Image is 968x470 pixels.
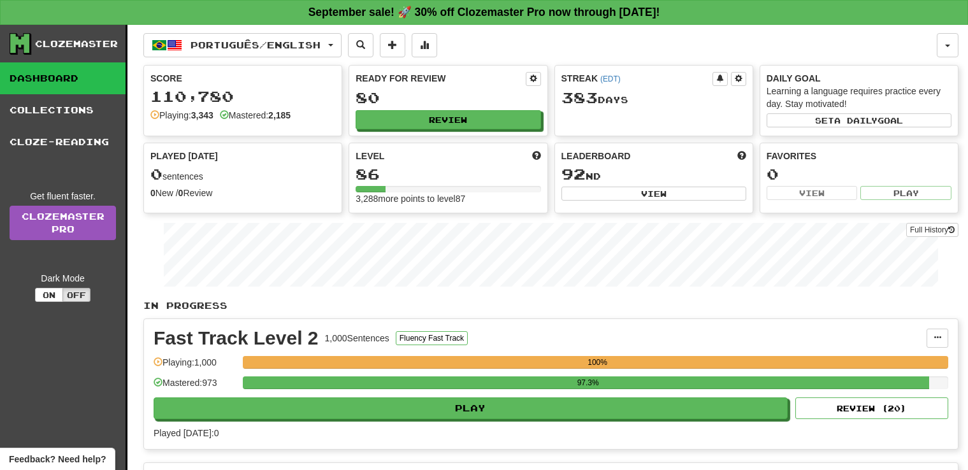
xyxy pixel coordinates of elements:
div: Mastered: 973 [154,376,236,397]
div: 80 [356,90,540,106]
button: On [35,288,63,302]
button: Add sentence to collection [380,33,405,57]
strong: 2,185 [268,110,291,120]
strong: September sale! 🚀 30% off Clozemaster Pro now through [DATE]! [308,6,660,18]
div: 3,288 more points to level 87 [356,192,540,205]
strong: 0 [150,188,155,198]
div: Mastered: [220,109,291,122]
div: Score [150,72,335,85]
span: Open feedback widget [9,453,106,466]
span: Score more points to level up [532,150,541,162]
div: 0 [767,166,951,182]
button: Português/English [143,33,342,57]
span: Leaderboard [561,150,631,162]
button: Off [62,288,90,302]
div: Day s [561,90,746,106]
button: Search sentences [348,33,373,57]
a: ClozemasterPro [10,206,116,240]
div: Clozemaster [35,38,118,50]
span: Level [356,150,384,162]
div: 1,000 Sentences [325,332,389,345]
div: Dark Mode [10,272,116,285]
div: 110,780 [150,89,335,104]
div: Get fluent faster. [10,190,116,203]
span: 383 [561,89,598,106]
div: Daily Goal [767,72,951,85]
div: 100% [247,356,948,369]
button: More stats [412,33,437,57]
a: (EDT) [600,75,621,83]
span: 0 [150,165,163,183]
button: Fluency Fast Track [396,331,468,345]
span: 92 [561,165,586,183]
button: Review [356,110,540,129]
div: Ready for Review [356,72,525,85]
div: sentences [150,166,335,183]
span: Português / English [191,39,321,50]
div: Playing: 1,000 [154,356,236,377]
div: Playing: [150,109,213,122]
div: Learning a language requires practice every day. Stay motivated! [767,85,951,110]
strong: 0 [178,188,184,198]
div: New / Review [150,187,335,199]
div: 97.3% [247,376,929,389]
span: Played [DATE]: 0 [154,428,219,438]
div: 86 [356,166,540,182]
button: View [767,186,858,200]
div: nd [561,166,746,183]
button: View [561,187,746,201]
div: Fast Track Level 2 [154,329,319,348]
button: Full History [906,223,958,237]
span: Played [DATE] [150,150,218,162]
span: a daily [834,116,878,125]
button: Review (20) [795,397,948,419]
p: In Progress [143,299,958,312]
button: Seta dailygoal [767,113,951,127]
button: Play [860,186,951,200]
button: Play [154,397,788,419]
div: Favorites [767,150,951,162]
span: This week in points, UTC [737,150,746,162]
strong: 3,343 [191,110,213,120]
div: Streak [561,72,712,85]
